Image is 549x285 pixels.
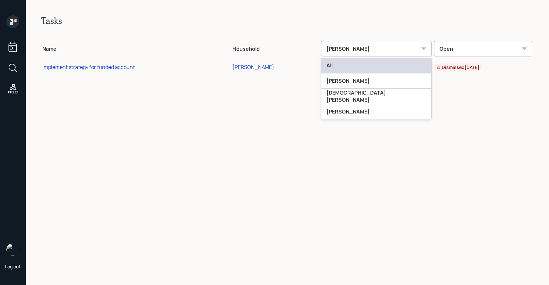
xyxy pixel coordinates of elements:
[41,15,534,26] h2: Tasks
[321,58,431,73] div: All
[41,37,231,59] th: Name
[6,243,19,256] img: sami-boghos-headshot.png
[42,63,135,71] div: Implement strategy for funded account
[434,41,532,56] div: Open
[321,73,431,89] div: [PERSON_NAME]
[231,37,320,59] th: Household
[437,64,479,71] div: Dismissed [DATE]
[232,63,274,71] div: [PERSON_NAME]
[320,59,433,74] td: [PERSON_NAME]
[5,264,21,270] div: Log out
[321,89,431,104] div: [DEMOGRAPHIC_DATA][PERSON_NAME]
[321,104,431,120] div: [PERSON_NAME]
[321,41,431,56] div: [PERSON_NAME]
